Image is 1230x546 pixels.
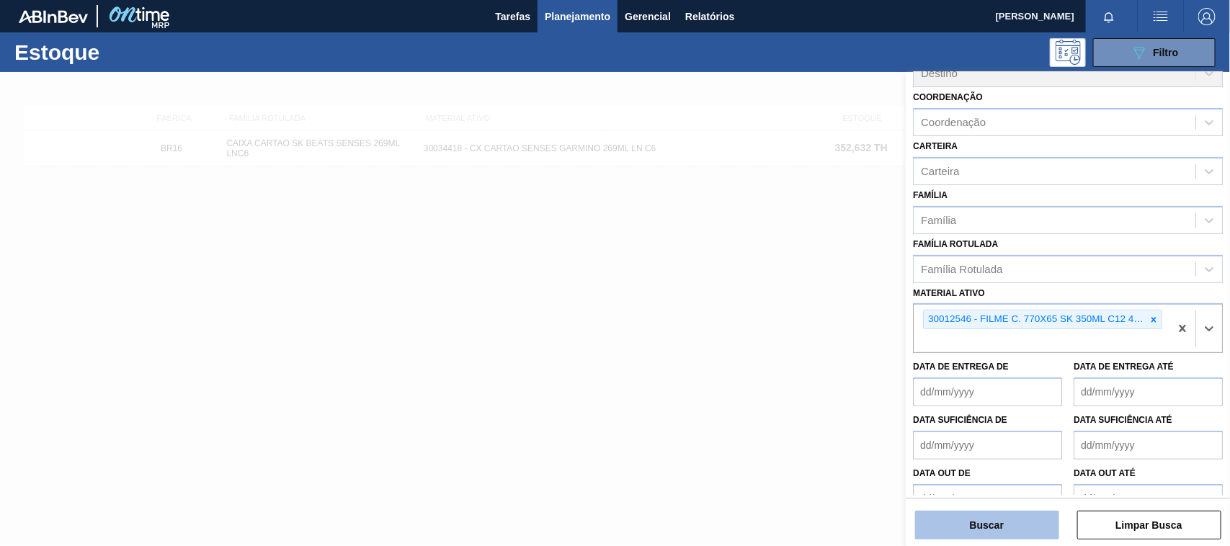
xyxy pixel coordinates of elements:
[913,484,1062,513] input: dd/mm/yyyy
[1154,47,1179,58] span: Filtro
[921,214,956,226] div: Família
[913,362,1009,372] label: Data de Entrega de
[1074,468,1136,478] label: Data out até
[913,141,958,151] label: Carteira
[913,377,1062,406] input: dd/mm/yyyy
[921,165,959,177] div: Carteira
[913,288,985,298] label: Material ativo
[1198,8,1216,25] img: Logout
[1086,6,1132,27] button: Notificações
[913,431,1062,460] input: dd/mm/yyyy
[1050,38,1086,67] div: Pogramando: nenhum usuário selecionado
[913,92,983,102] label: Coordenação
[921,263,1002,275] div: Família Rotulada
[913,239,998,249] label: Família Rotulada
[924,310,1146,328] div: 30012546 - FILME C. 770X65 SK 350ML C12 429
[921,117,986,129] div: Coordenação
[1074,484,1223,513] input: dd/mm/yyyy
[1074,362,1174,372] label: Data de Entrega até
[1074,377,1223,406] input: dd/mm/yyyy
[913,190,948,200] label: Família
[14,44,226,61] h1: Estoque
[19,10,88,23] img: TNhmsLtSVTkK8tSr43FrP2fwEKptu5GPRR3wAAAABJRU5ErkJggg==
[1093,38,1216,67] button: Filtro
[685,8,734,25] span: Relatórios
[625,8,671,25] span: Gerencial
[913,415,1007,425] label: Data suficiência de
[1074,431,1223,460] input: dd/mm/yyyy
[1152,8,1169,25] img: userActions
[495,8,530,25] span: Tarefas
[545,8,610,25] span: Planejamento
[913,468,971,478] label: Data out de
[1074,415,1172,425] label: Data suficiência até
